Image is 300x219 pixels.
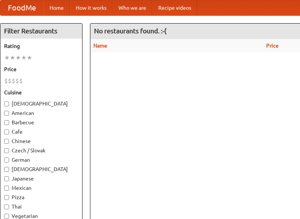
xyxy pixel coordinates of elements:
li: ★ [4,54,10,62]
input: Chinese [4,139,9,144]
li: $ [15,77,19,85]
label: Mexican [4,184,78,192]
li: ★ [27,54,32,62]
li: $ [4,77,8,85]
a: Price [266,43,279,49]
input: [DEMOGRAPHIC_DATA] [4,167,9,172]
label: [DEMOGRAPHIC_DATA] [4,165,78,173]
h5: Price [4,66,78,73]
a: Name [93,43,107,49]
li: $ [12,77,15,85]
a: How it works [70,0,112,15]
input: Japanese [4,176,9,181]
input: Vegetarian [4,214,9,219]
input: Mexican [4,186,9,191]
h4: Filter Restaurants [0,24,82,39]
input: Thai [4,204,9,209]
a: Recipe videos [152,0,197,15]
label: Cafe [4,128,78,136]
a: Who we are [112,0,152,15]
li: $ [19,77,23,85]
input: American [4,111,9,116]
label: Japanese [4,175,78,182]
label: Czech / Slovak [4,147,78,154]
li: ★ [10,54,15,62]
label: Thai [4,203,78,210]
a: FoodMe [0,0,43,15]
h5: Rating [4,42,78,50]
label: German [4,156,78,164]
ng-pluralize: No restaurants found. :-( [94,27,166,34]
li: ★ [15,54,21,62]
li: ★ [21,54,27,62]
input: German [4,158,9,162]
input: Cafe [4,130,9,134]
input: Barbecue [4,120,9,125]
h5: Cuisine [4,89,78,96]
input: Pizza [4,195,9,200]
label: Barbecue [4,119,78,126]
label: American [4,109,78,117]
li: $ [8,77,12,85]
a: Home [43,0,70,15]
input: [DEMOGRAPHIC_DATA] [4,101,9,106]
label: Chinese [4,137,78,145]
label: [DEMOGRAPHIC_DATA] [4,100,78,107]
label: Pizza [4,194,78,201]
input: Czech / Slovak [4,148,9,153]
